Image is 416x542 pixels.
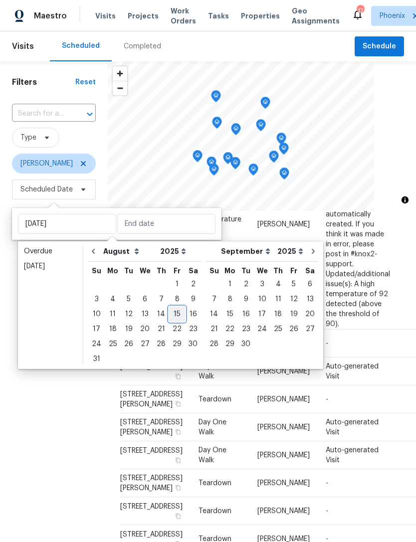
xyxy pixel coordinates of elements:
div: Thu Sep 11 2025 [270,292,286,307]
select: Year [158,244,189,259]
div: 16 [238,307,254,321]
abbr: Monday [224,267,235,274]
span: Auto-generated Visit [326,447,379,464]
canvas: Map [108,61,374,211]
abbr: Thursday [273,267,283,274]
div: Sun Sep 14 2025 [206,307,222,322]
div: 29 [169,337,185,351]
span: Auto-generated Visit [326,363,379,380]
span: [PERSON_NAME] [257,368,310,375]
div: Wed Aug 06 2025 [137,292,153,307]
div: Map marker [193,150,203,166]
span: Day One Walk [199,447,226,464]
div: Tue Aug 19 2025 [121,322,137,337]
div: Sun Aug 10 2025 [88,307,105,322]
button: Go to next month [306,241,321,261]
div: 5 [286,277,302,291]
abbr: Tuesday [124,267,133,274]
button: Open [83,107,97,121]
span: [PERSON_NAME] [257,396,310,403]
span: Scheduled Date [20,184,73,194]
span: [STREET_ADDRESS][PERSON_NAME] [120,391,183,408]
div: Sun Sep 28 2025 [206,337,222,352]
div: Mon Sep 29 2025 [222,337,238,352]
div: 25 [105,337,121,351]
button: Copy Address [174,456,183,465]
div: Tue Sep 09 2025 [238,292,254,307]
div: 9 [238,292,254,306]
div: Map marker [260,97,270,112]
button: Copy Address [174,399,183,408]
div: [DATE] [24,261,77,271]
div: 23 [238,322,254,336]
div: 15 [169,307,185,321]
div: Thu Sep 25 2025 [270,322,286,337]
div: 16 [185,307,201,321]
div: Map marker [231,123,241,139]
div: Mon Sep 01 2025 [222,277,238,292]
div: Fri Sep 12 2025 [286,292,302,307]
div: Sat Sep 13 2025 [302,292,318,307]
button: Schedule [355,36,404,57]
span: Properties [241,11,280,21]
button: Go to previous month [86,241,101,261]
div: Fri Aug 08 2025 [169,292,185,307]
div: 21 [153,322,169,336]
div: 3 [88,292,105,306]
div: Thu Sep 04 2025 [270,277,286,292]
span: Zoom in [113,66,127,81]
div: Fri Sep 26 2025 [286,322,302,337]
div: Mon Aug 25 2025 [105,337,121,352]
div: Map marker [230,157,240,173]
span: Phoenix [380,11,405,21]
button: Copy Address [174,372,183,381]
div: 30 [238,337,254,351]
span: Auto-generated Visit [326,419,379,436]
div: Wed Sep 10 2025 [254,292,270,307]
div: Mon Aug 04 2025 [105,292,121,307]
span: [STREET_ADDRESS] [120,447,183,454]
div: 29 [222,337,238,351]
div: 10 [254,292,270,306]
div: 4 [105,292,121,306]
abbr: Wednesday [257,267,268,274]
div: Map marker [256,119,266,135]
div: 31 [88,352,105,366]
input: Search for an address... [12,106,68,122]
abbr: Saturday [189,267,198,274]
div: Sun Sep 21 2025 [206,322,222,337]
abbr: Saturday [305,267,315,274]
div: 13 [302,292,318,306]
span: Teardown [199,396,231,403]
div: 27 [137,337,153,351]
div: Sun Aug 17 2025 [88,322,105,337]
div: Sat Aug 02 2025 [185,277,201,292]
span: Visits [95,11,116,21]
div: Sun Aug 03 2025 [88,292,105,307]
span: Day One Walk [199,419,226,436]
div: 17 [357,6,364,16]
span: [STREET_ADDRESS] [120,531,183,538]
div: 17 [254,307,270,321]
div: Tue Sep 23 2025 [238,322,254,337]
button: Toggle attribution [399,194,411,206]
div: Wed Sep 17 2025 [254,307,270,322]
div: 6 [302,277,318,291]
div: Fri Aug 01 2025 [169,277,185,292]
button: Copy Address [174,427,183,436]
div: 28 [206,337,222,351]
div: Map marker [276,133,286,148]
div: 15 [222,307,238,321]
span: - [326,396,328,403]
div: 28 [153,337,169,351]
div: 18 [105,322,121,336]
input: End date [117,214,215,234]
span: Zoom out [113,81,127,95]
input: Sat, Jan 01 [18,214,116,234]
div: Map marker [211,90,221,106]
span: Day One Walk [199,363,226,380]
div: Thu Aug 14 2025 [153,307,169,322]
div: Tue Sep 16 2025 [238,307,254,322]
div: 26 [286,322,302,336]
span: A high temperature of 91 detected (above the threshold of 90). Please investigate. SmartRent Unit... [326,121,390,327]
